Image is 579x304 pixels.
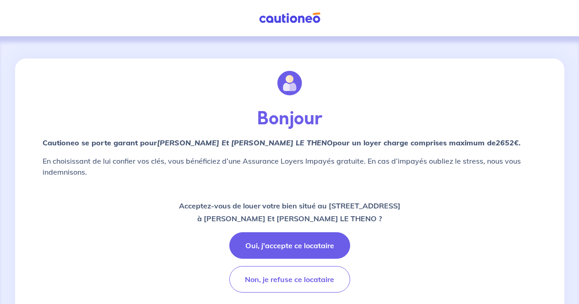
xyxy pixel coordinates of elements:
[43,155,537,177] p: En choisissant de lui confier vos clés, vous bénéficiez d’une Assurance Loyers Impayés gratuite. ...
[277,71,302,96] img: illu_account.svg
[255,12,324,24] img: Cautioneo
[157,138,333,147] em: [PERSON_NAME] Et [PERSON_NAME] LE THENO
[496,138,519,147] em: 2652€
[43,138,520,147] strong: Cautioneo se porte garant pour pour un loyer charge comprises maximum de .
[43,108,537,130] p: Bonjour
[229,266,350,293] button: Non, je refuse ce locataire
[179,199,400,225] p: Acceptez-vous de louer votre bien situé au [STREET_ADDRESS] à [PERSON_NAME] Et [PERSON_NAME] LE T...
[229,232,350,259] button: Oui, j'accepte ce locataire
